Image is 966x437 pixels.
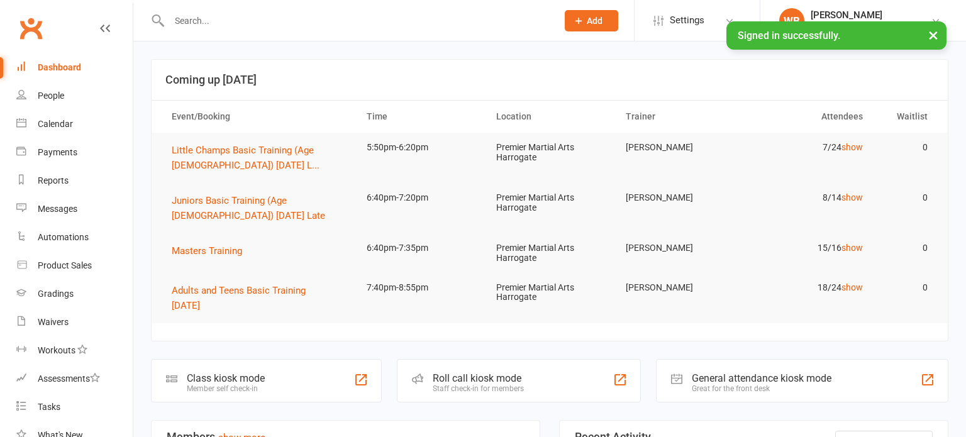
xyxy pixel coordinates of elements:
[16,365,133,393] a: Assessments
[485,101,614,133] th: Location
[811,21,931,32] div: Premier Martial Arts Harrogate
[614,233,744,263] td: [PERSON_NAME]
[38,373,100,384] div: Assessments
[485,133,614,172] td: Premier Martial Arts Harrogate
[16,138,133,167] a: Payments
[922,21,945,48] button: ×
[16,110,133,138] a: Calendar
[841,282,863,292] a: show
[38,147,77,157] div: Payments
[172,245,242,257] span: Masters Training
[16,82,133,110] a: People
[16,195,133,223] a: Messages
[744,183,874,213] td: 8/14
[614,273,744,302] td: [PERSON_NAME]
[841,142,863,152] a: show
[165,12,548,30] input: Search...
[614,101,744,133] th: Trainer
[16,252,133,280] a: Product Sales
[38,204,77,214] div: Messages
[172,193,344,223] button: Juniors Basic Training (Age [DEMOGRAPHIC_DATA]) [DATE] Late
[485,233,614,273] td: Premier Martial Arts Harrogate
[160,101,355,133] th: Event/Booking
[874,273,939,302] td: 0
[355,133,485,162] td: 5:50pm-6:20pm
[811,9,931,21] div: [PERSON_NAME]
[16,336,133,365] a: Workouts
[38,232,89,242] div: Automations
[841,192,863,202] a: show
[38,289,74,299] div: Gradings
[874,233,939,263] td: 0
[16,393,133,421] a: Tasks
[16,53,133,82] a: Dashboard
[670,6,704,35] span: Settings
[355,101,485,133] th: Time
[38,62,81,72] div: Dashboard
[433,384,524,393] div: Staff check-in for members
[172,143,344,173] button: Little Champs Basic Training (Age [DEMOGRAPHIC_DATA]) [DATE] L...
[692,384,831,393] div: Great for the front desk
[874,183,939,213] td: 0
[744,233,874,263] td: 15/16
[738,30,840,41] span: Signed in successfully.
[16,223,133,252] a: Automations
[692,372,831,384] div: General attendance kiosk mode
[172,285,306,311] span: Adults and Teens Basic Training [DATE]
[172,243,251,258] button: Masters Training
[38,345,75,355] div: Workouts
[16,167,133,195] a: Reports
[38,317,69,327] div: Waivers
[172,283,344,313] button: Adults and Teens Basic Training [DATE]
[614,133,744,162] td: [PERSON_NAME]
[614,183,744,213] td: [PERSON_NAME]
[172,195,325,221] span: Juniors Basic Training (Age [DEMOGRAPHIC_DATA]) [DATE] Late
[355,273,485,302] td: 7:40pm-8:55pm
[38,119,73,129] div: Calendar
[38,402,60,412] div: Tasks
[172,145,319,171] span: Little Champs Basic Training (Age [DEMOGRAPHIC_DATA]) [DATE] L...
[38,91,64,101] div: People
[187,384,265,393] div: Member self check-in
[38,260,92,270] div: Product Sales
[187,372,265,384] div: Class kiosk mode
[841,243,863,253] a: show
[16,280,133,308] a: Gradings
[485,183,614,223] td: Premier Martial Arts Harrogate
[165,74,934,86] h3: Coming up [DATE]
[874,101,939,133] th: Waitlist
[433,372,524,384] div: Roll call kiosk mode
[744,273,874,302] td: 18/24
[355,233,485,263] td: 6:40pm-7:35pm
[38,175,69,185] div: Reports
[587,16,602,26] span: Add
[744,101,874,133] th: Attendees
[779,8,804,33] div: WB
[485,273,614,313] td: Premier Martial Arts Harrogate
[15,13,47,44] a: Clubworx
[16,308,133,336] a: Waivers
[744,133,874,162] td: 7/24
[565,10,618,31] button: Add
[355,183,485,213] td: 6:40pm-7:20pm
[874,133,939,162] td: 0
